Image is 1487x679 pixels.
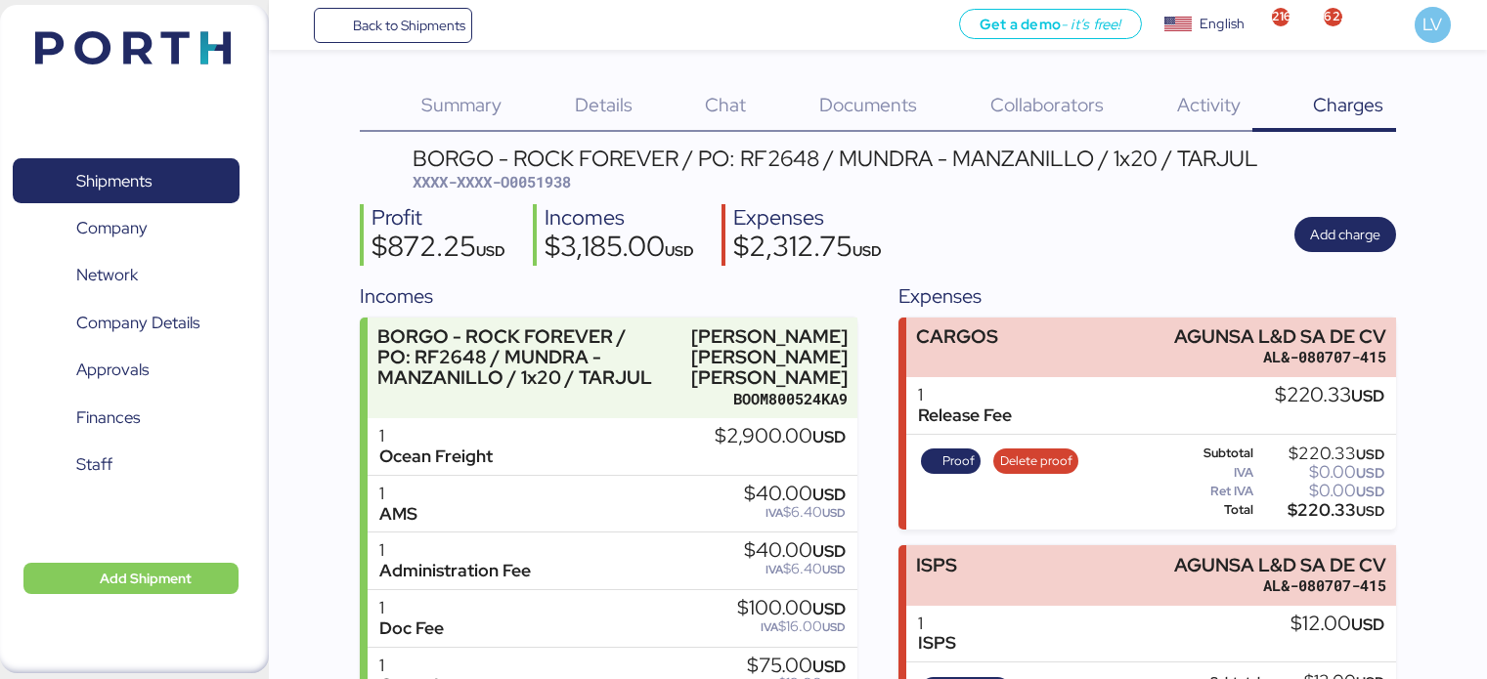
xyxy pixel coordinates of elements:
button: Proof [921,448,982,474]
span: USD [853,241,882,260]
span: USD [1351,385,1384,406]
div: $0.00 [1257,465,1384,480]
span: IVA [765,505,783,521]
button: Menu [281,9,314,42]
a: Approvals [13,348,240,393]
button: Add Shipment [23,563,239,594]
span: Shipments [76,167,152,195]
span: USD [1351,614,1384,635]
div: English [1200,14,1245,34]
div: 1 [918,614,956,634]
span: USD [812,656,846,677]
div: $40.00 [744,540,846,562]
span: USD [812,540,846,562]
span: USD [822,562,846,577]
div: 1 [918,385,1012,405]
span: Collaborators [990,92,1104,117]
div: AGUNSA L&D SA DE CV [1174,555,1386,575]
span: Chat [705,92,746,117]
div: AL&-080707-415 [1174,347,1386,367]
div: Incomes [360,281,856,311]
span: Back to Shipments [353,14,465,37]
div: $220.33 [1257,503,1384,518]
span: USD [822,505,846,521]
span: Finances [76,403,140,432]
span: USD [812,598,846,619]
div: ISPS [916,555,957,575]
div: Expenses [733,204,882,233]
span: Company Details [76,309,199,337]
span: Summary [421,92,502,117]
span: USD [1356,464,1384,482]
div: Ret IVA [1173,485,1253,498]
span: Add Shipment [100,567,192,590]
div: ISPS [918,633,956,654]
div: 1 [379,540,531,561]
div: $872.25 [372,233,505,266]
div: $16.00 [737,619,846,634]
div: $3,185.00 [545,233,694,266]
div: [PERSON_NAME] [PERSON_NAME] [PERSON_NAME] [670,326,849,388]
div: Subtotal [1173,446,1253,460]
span: USD [665,241,694,260]
div: $75.00 [747,656,846,677]
span: USD [822,619,846,635]
span: Staff [76,450,112,479]
span: Network [76,261,138,289]
div: Total [1173,503,1253,517]
button: Add charge [1294,217,1396,252]
div: 1 [379,656,511,676]
span: Details [575,92,633,117]
span: Approvals [76,356,149,384]
div: BORGO - ROCK FOREVER / PO: RF2648 / MUNDRA - MANZANILLO / 1x20 / TARJUL [413,148,1258,169]
div: Incomes [545,204,694,233]
div: $6.40 [744,505,846,520]
div: AMS [379,504,417,525]
span: Delete proof [1000,450,1072,472]
div: CARGOS [916,326,998,347]
div: Expenses [898,281,1395,311]
div: BORGO - ROCK FOREVER / PO: RF2648 / MUNDRA - MANZANILLO / 1x20 / TARJUL [377,326,660,388]
div: $2,312.75 [733,233,882,266]
div: $2,900.00 [715,426,846,447]
div: AGUNSA L&D SA DE CV [1174,326,1386,347]
a: Shipments [13,158,240,203]
div: $220.33 [1257,446,1384,461]
span: IVA [765,562,783,577]
div: Administration Fee [379,561,531,581]
div: AL&-080707-415 [1174,575,1386,596]
span: USD [1356,446,1384,463]
span: Activity [1177,92,1241,117]
div: 1 [379,426,493,446]
a: Staff [13,443,240,488]
div: Doc Fee [379,618,444,639]
span: Add charge [1310,223,1380,246]
span: Company [76,214,148,242]
div: $6.40 [744,562,846,576]
span: Proof [942,450,975,472]
span: USD [1356,483,1384,500]
div: IVA [1173,466,1253,480]
a: Finances [13,396,240,441]
span: XXXX-XXXX-O0051938 [413,172,571,191]
div: 1 [379,484,417,504]
span: USD [812,426,846,447]
div: $40.00 [744,484,846,505]
div: $0.00 [1257,484,1384,498]
span: IVA [761,619,778,635]
span: USD [812,484,846,505]
button: Delete proof [993,448,1078,474]
span: Documents [819,92,917,117]
div: $12.00 [1290,614,1384,635]
div: Release Fee [918,405,1012,426]
span: LV [1422,12,1442,37]
div: Ocean Freight [379,446,493,467]
a: Company Details [13,301,240,346]
span: Charges [1313,92,1383,117]
span: USD [476,241,505,260]
a: Back to Shipments [314,8,473,43]
div: 1 [379,598,444,618]
div: $220.33 [1275,385,1384,406]
div: BOOM800524KA9 [670,389,849,409]
a: Network [13,253,240,298]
